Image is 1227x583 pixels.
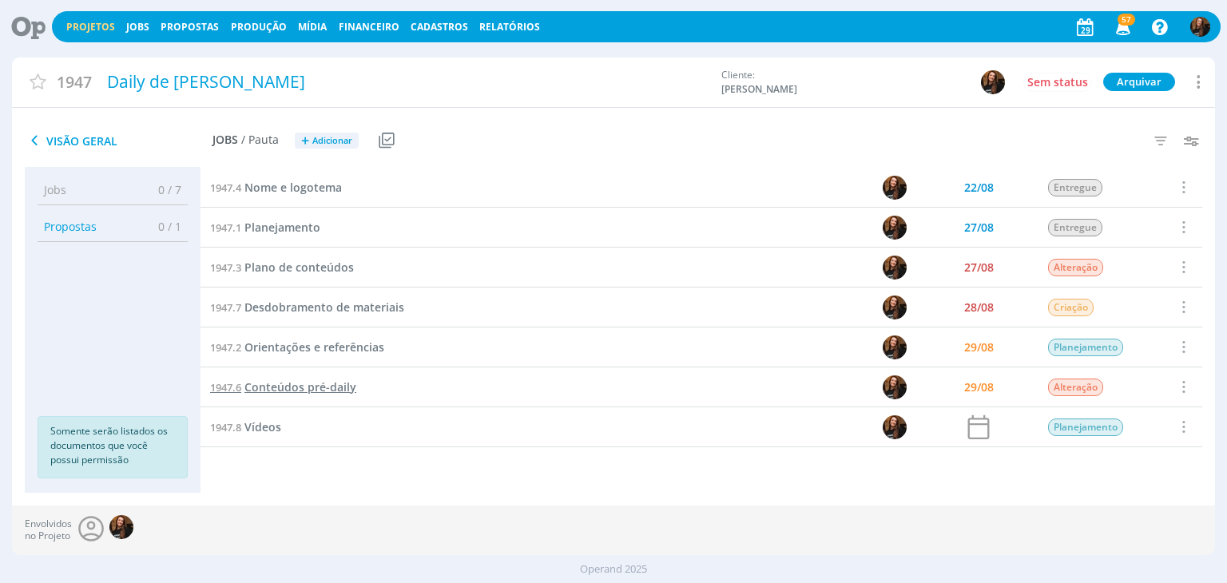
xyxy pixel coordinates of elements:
[210,180,241,195] span: 1947.4
[44,218,97,235] span: Propostas
[334,21,404,34] button: Financeiro
[1103,73,1175,91] button: Arquivar
[293,21,332,34] button: Mídia
[1027,74,1088,89] span: Sem status
[66,20,115,34] a: Projetos
[884,295,907,319] img: T
[884,335,907,359] img: T
[241,133,279,147] span: / Pauta
[210,220,241,235] span: 1947.1
[339,20,399,34] a: Financeiro
[244,220,320,235] span: Planejamento
[109,515,133,539] img: T
[210,420,241,434] span: 1947.8
[1190,17,1210,37] img: T
[210,260,241,275] span: 1947.3
[146,218,181,235] span: 0 / 1
[295,133,359,149] button: +Adicionar
[980,69,1006,95] button: T
[1189,13,1211,41] button: T
[1049,179,1103,196] span: Entregue
[210,219,320,236] a: 1947.1Planejamento
[298,20,327,34] a: Mídia
[884,375,907,399] img: T
[101,64,714,101] div: Daily de [PERSON_NAME]
[210,300,241,315] span: 1947.7
[1023,73,1092,92] button: Sem status
[1049,339,1124,356] span: Planejamento
[156,21,224,34] button: Propostas
[231,20,287,34] a: Produção
[475,21,545,34] button: Relatórios
[411,20,468,34] span: Cadastros
[1049,259,1104,276] span: Alteração
[964,382,994,393] div: 29/08
[884,415,907,439] img: T
[244,299,404,315] span: Desdobramento de materiais
[1049,418,1124,436] span: Planejamento
[981,70,1005,94] img: T
[1106,13,1138,42] button: 57
[50,424,175,467] p: Somente serão listados os documentos que você possui permissão
[1049,219,1103,236] span: Entregue
[312,136,352,146] span: Adicionar
[884,216,907,240] img: T
[964,222,994,233] div: 27/08
[210,339,384,356] a: 1947.2Orientações e referências
[721,68,1006,97] div: Cliente:
[1049,299,1094,316] span: Criação
[244,419,281,434] span: Vídeos
[62,21,120,34] button: Projetos
[210,299,404,316] a: 1947.7Desdobramento de materiais
[210,340,241,355] span: 1947.2
[121,21,154,34] button: Jobs
[25,131,212,150] span: Visão Geral
[244,379,356,395] span: Conteúdos pré-daily
[210,259,354,276] a: 1947.3Plano de conteúdos
[57,70,92,93] span: 1947
[721,82,841,97] span: [PERSON_NAME]
[25,518,72,541] span: Envolvidos no Projeto
[964,262,994,273] div: 27/08
[244,180,342,195] span: Nome e logotema
[44,181,66,198] span: Jobs
[1049,379,1104,396] span: Alteração
[210,418,281,436] a: 1947.8Vídeos
[210,380,241,395] span: 1947.6
[161,20,219,34] span: Propostas
[210,179,342,196] a: 1947.4Nome e logotema
[479,20,540,34] a: Relatórios
[964,302,994,313] div: 28/08
[244,339,384,355] span: Orientações e referências
[126,20,149,34] a: Jobs
[301,133,309,149] span: +
[964,182,994,193] div: 22/08
[884,256,907,280] img: T
[146,181,181,198] span: 0 / 7
[210,379,356,396] a: 1947.6Conteúdos pré-daily
[1118,14,1135,26] span: 57
[406,21,473,34] button: Cadastros
[244,260,354,275] span: Plano de conteúdos
[964,342,994,353] div: 29/08
[226,21,292,34] button: Produção
[212,133,238,147] span: Jobs
[884,176,907,200] img: T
